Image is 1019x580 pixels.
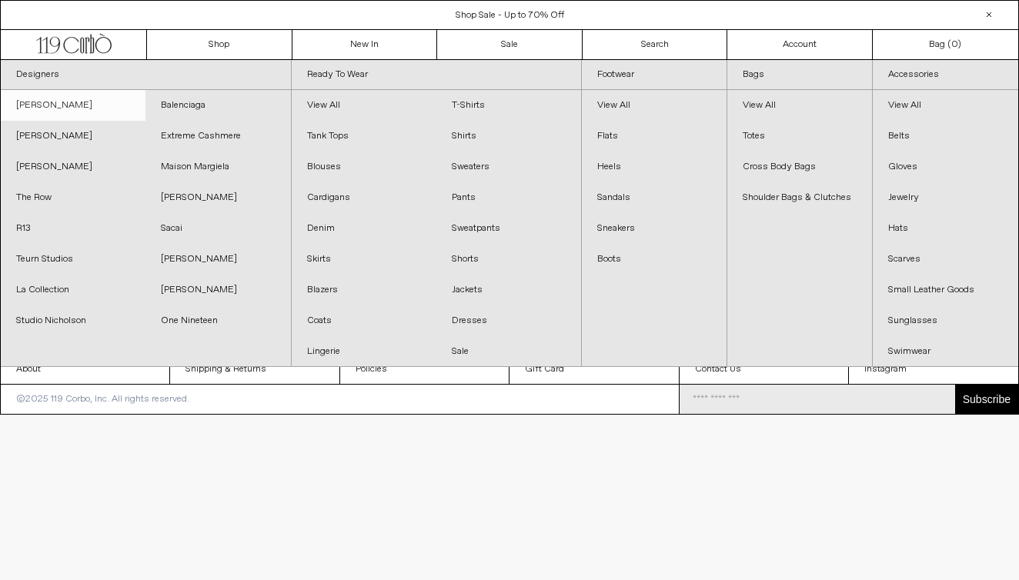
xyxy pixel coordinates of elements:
a: View All [582,90,727,121]
a: New In [292,30,438,59]
a: Belts [873,121,1018,152]
a: Maison Margiela [145,152,290,182]
a: View All [292,90,436,121]
a: Dresses [436,305,581,336]
a: Totes [727,121,872,152]
a: Sandals [582,182,727,213]
a: Instagram [849,355,1018,384]
a: Small Leather Goods [873,275,1018,305]
a: Contact Us [680,355,848,384]
a: Accessories [873,60,1018,90]
a: Teurn Studios [1,244,145,275]
a: Footwear [582,60,727,90]
a: Jewelry [873,182,1018,213]
a: One Nineteen [145,305,290,336]
a: Sweatpants [436,213,581,244]
a: The Row [1,182,145,213]
a: Policies [340,355,509,384]
a: R13 [1,213,145,244]
a: Gift Card [509,355,678,384]
a: La Collection [1,275,145,305]
a: View All [873,90,1018,121]
button: Subscribe [955,385,1018,414]
a: Denim [292,213,436,244]
a: Gloves [873,152,1018,182]
p: ©2025 119 Corbo, Inc. All rights reserved. [1,385,205,414]
a: Bags [727,60,872,90]
a: View All [727,90,872,121]
span: ) [951,38,961,52]
a: Ready To Wear [292,60,582,90]
a: Coats [292,305,436,336]
a: Tank Tops [292,121,436,152]
a: Swimwear [873,336,1018,367]
a: Cross Body Bags [727,152,872,182]
a: Sunglasses [873,305,1018,336]
a: Studio Nicholson [1,305,145,336]
a: Cardigans [292,182,436,213]
a: About [1,355,169,384]
a: Jackets [436,275,581,305]
a: Pants [436,182,581,213]
a: Bag () [873,30,1018,59]
a: Heels [582,152,727,182]
a: Sneakers [582,213,727,244]
a: Designers [1,60,291,90]
a: Sweaters [436,152,581,182]
a: [PERSON_NAME] [145,182,290,213]
input: Email Address [680,385,954,414]
a: Hats [873,213,1018,244]
a: Account [727,30,873,59]
a: T-Shirts [436,90,581,121]
a: [PERSON_NAME] [145,275,290,305]
a: [PERSON_NAME] [1,121,145,152]
a: Shoulder Bags & Clutches [727,182,872,213]
a: Scarves [873,244,1018,275]
a: Flats [582,121,727,152]
a: Shipping & Returns [170,355,339,384]
a: Blouses [292,152,436,182]
a: Skirts [292,244,436,275]
a: [PERSON_NAME] [145,244,290,275]
a: Shop Sale - Up to 70% Off [456,9,564,22]
a: Balenciaga [145,90,290,121]
a: Extreme Cashmere [145,121,290,152]
a: Lingerie [292,336,436,367]
a: Boots [582,244,727,275]
a: [PERSON_NAME] [1,152,145,182]
a: Sale [436,336,581,367]
a: Shop [147,30,292,59]
a: Search [583,30,728,59]
a: [PERSON_NAME] [1,90,145,121]
a: Blazers [292,275,436,305]
a: Shorts [436,244,581,275]
a: Sale [437,30,583,59]
span: 0 [951,38,957,51]
a: Sacai [145,213,290,244]
a: Shirts [436,121,581,152]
